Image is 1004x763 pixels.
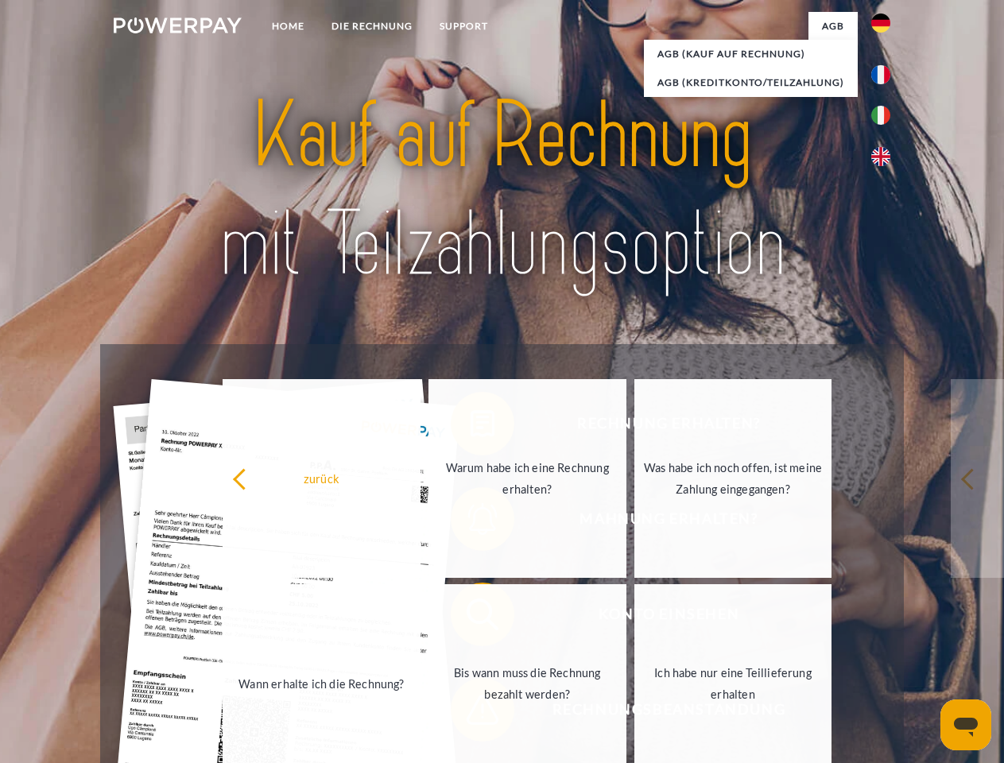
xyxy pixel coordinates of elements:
img: it [871,106,890,125]
img: logo-powerpay-white.svg [114,17,242,33]
a: SUPPORT [426,12,502,41]
img: fr [871,65,890,84]
img: en [871,147,890,166]
div: Ich habe nur eine Teillieferung erhalten [644,662,823,705]
a: Was habe ich noch offen, ist meine Zahlung eingegangen? [634,379,832,578]
a: agb [808,12,858,41]
div: Was habe ich noch offen, ist meine Zahlung eingegangen? [644,457,823,500]
div: Wann erhalte ich die Rechnung? [232,672,411,694]
iframe: Schaltfläche zum Öffnen des Messaging-Fensters [940,699,991,750]
div: Warum habe ich eine Rechnung erhalten? [438,457,617,500]
a: Home [258,12,318,41]
a: AGB (Kauf auf Rechnung) [644,40,858,68]
a: AGB (Kreditkonto/Teilzahlung) [644,68,858,97]
div: Bis wann muss die Rechnung bezahlt werden? [438,662,617,705]
img: title-powerpay_de.svg [152,76,852,304]
div: zurück [232,467,411,489]
a: DIE RECHNUNG [318,12,426,41]
img: de [871,14,890,33]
